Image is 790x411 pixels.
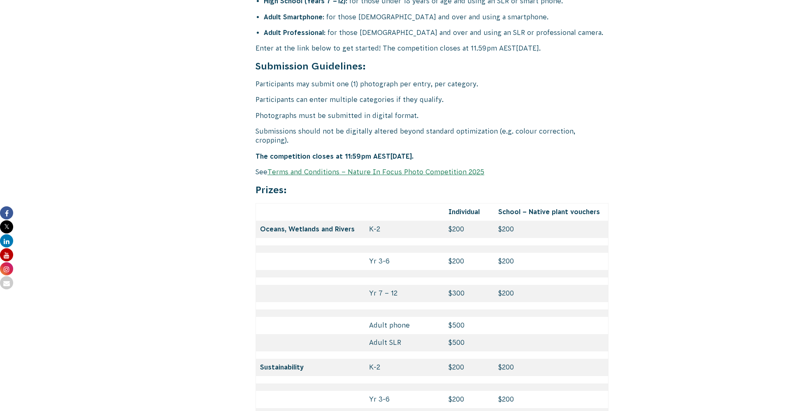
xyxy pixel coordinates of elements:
strong: Adult Professional [264,29,324,36]
li: : for those [DEMOGRAPHIC_DATA] and over and using a smartphone. [264,12,609,21]
p: Participants may submit one (1) photograph per entry, per category. [256,79,609,88]
td: $200 [444,391,495,408]
strong: The competition closes at 11:59pm AEST[DATE]. [256,152,414,160]
p: See [256,167,609,176]
p: Enter at the link below to get started! The competition closes at 11.59pm AEST[DATE]. [256,44,609,53]
td: Yr 3-6 [365,253,444,270]
td: $200 [494,359,608,376]
td: Adult phone [365,317,444,334]
td: $200 [494,253,608,270]
li: : for those [DEMOGRAPHIC_DATA] and over and using an SLR or professional camera. [264,28,609,37]
td: $200 [444,221,495,238]
td: K-2 [365,221,444,238]
td: Yr 3-6 [365,391,444,408]
strong: School – Native plant vouchers [498,208,600,215]
p: Submissions should not be digitally altered beyond standard optimization (e.g. colour correction,... [256,127,609,145]
td: Adult SLR [365,334,444,351]
td: $200 [494,221,608,238]
td: Yr 7 – 12 [365,285,444,302]
strong: Individual [448,208,480,215]
p: Photographs must be submitted in digital format. [256,111,609,120]
strong: Sustainability [260,363,304,371]
td: $500 [444,317,495,334]
strong: Submission Guidelines: [256,61,366,72]
strong: Oceans, Wetlands and Rivers [260,225,355,233]
td: $200 [494,285,608,302]
strong: Prizes: [256,185,287,195]
td: $200 [444,359,495,376]
td: $200 [494,391,608,408]
p: Participants can enter multiple categories if they qualify. [256,95,609,104]
td: $300 [444,285,495,302]
strong: Adult Smartphone [264,13,323,21]
td: $200 [444,253,495,270]
td: K-2 [365,359,444,376]
td: $500 [444,334,495,351]
a: Terms and Conditions – Nature In Focus Photo Competition 2025 [267,168,484,175]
